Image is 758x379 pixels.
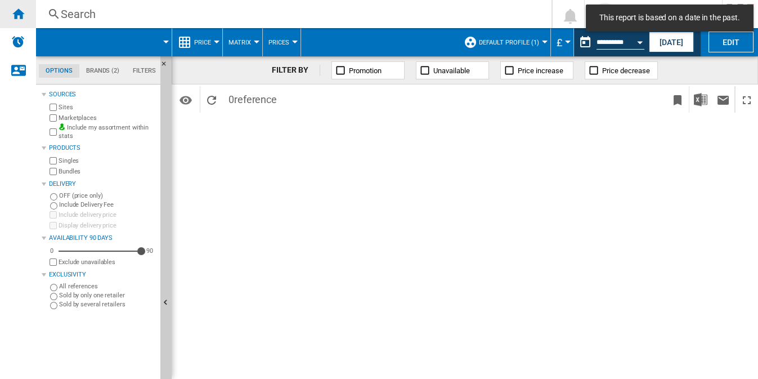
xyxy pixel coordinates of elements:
div: Availability 90 Days [49,234,156,243]
input: Display delivery price [50,222,57,229]
div: Default profile (1) [464,28,545,56]
img: mysite-bg-18x18.png [59,123,65,130]
input: Marketplaces [50,114,57,122]
md-tab-item: Brands (2) [79,64,126,78]
label: Include Delivery Fee [59,200,156,209]
md-slider: Availability [59,246,141,257]
button: Reload [200,86,223,113]
label: Display delivery price [59,221,156,230]
button: Price decrease [585,61,658,79]
img: alerts-logo.svg [11,35,25,48]
button: Maximize [735,86,758,113]
input: Sold by several retailers [50,302,57,309]
button: md-calendar [574,31,596,53]
button: Bookmark this report [666,86,689,113]
input: OFF (price only) [50,193,57,200]
div: Search [61,6,522,22]
span: £ [557,37,562,48]
button: Promotion [331,61,405,79]
span: 0 [223,86,282,110]
span: Unavailable [433,66,470,75]
label: Sold by several retailers [59,300,156,309]
button: Default profile (1) [479,28,545,56]
div: Products [49,144,156,153]
div: Sources [49,90,156,99]
button: Matrix [228,28,257,56]
label: Include delivery price [59,211,156,219]
span: Prices [268,39,289,46]
span: Price [194,39,211,46]
div: FILTER BY [272,65,320,76]
label: All references [59,282,156,291]
div: 0 [47,247,56,255]
span: reference [234,93,277,105]
input: Sold by only one retailer [50,293,57,300]
input: Include Delivery Fee [50,202,57,209]
label: Include my assortment within stats [59,123,156,141]
span: Price decrease [602,66,650,75]
label: OFF (price only) [59,191,156,200]
label: Exclude unavailables [59,258,156,266]
md-menu: Currency [551,28,574,56]
label: Bundles [59,167,156,176]
button: £ [557,28,568,56]
button: Edit [708,32,753,52]
label: Sites [59,103,156,112]
div: Price [178,28,217,56]
button: Prices [268,28,295,56]
button: Unavailable [416,61,489,79]
button: Download in Excel [689,86,712,113]
span: Default profile (1) [479,39,539,46]
div: Delivery [49,180,156,189]
md-tab-item: Filters [126,64,163,78]
input: Singles [50,157,57,164]
label: Singles [59,157,156,165]
input: Include my assortment within stats [50,125,57,139]
button: Price [194,28,217,56]
button: Open calendar [630,30,650,51]
span: This report is based on a date in the past. [596,12,743,24]
input: Bundles [50,168,57,175]
md-tab-item: Options [39,64,79,78]
span: Matrix [228,39,251,46]
div: This report is based on a date in the past. [574,28,647,56]
button: Price increase [500,61,573,79]
input: Display delivery price [50,258,57,266]
button: Options [174,90,197,110]
button: Hide [160,56,174,77]
label: Marketplaces [59,114,156,122]
img: excel-24x24.png [694,93,707,106]
label: Sold by only one retailer [59,291,156,300]
div: 90 [143,247,156,255]
span: Price increase [518,66,563,75]
input: Include delivery price [50,211,57,219]
div: Exclusivity [49,270,156,279]
span: Promotion [349,66,382,75]
input: All references [50,284,57,291]
button: [DATE] [649,32,694,52]
button: Send this report by email [712,86,734,113]
input: Sites [50,104,57,111]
